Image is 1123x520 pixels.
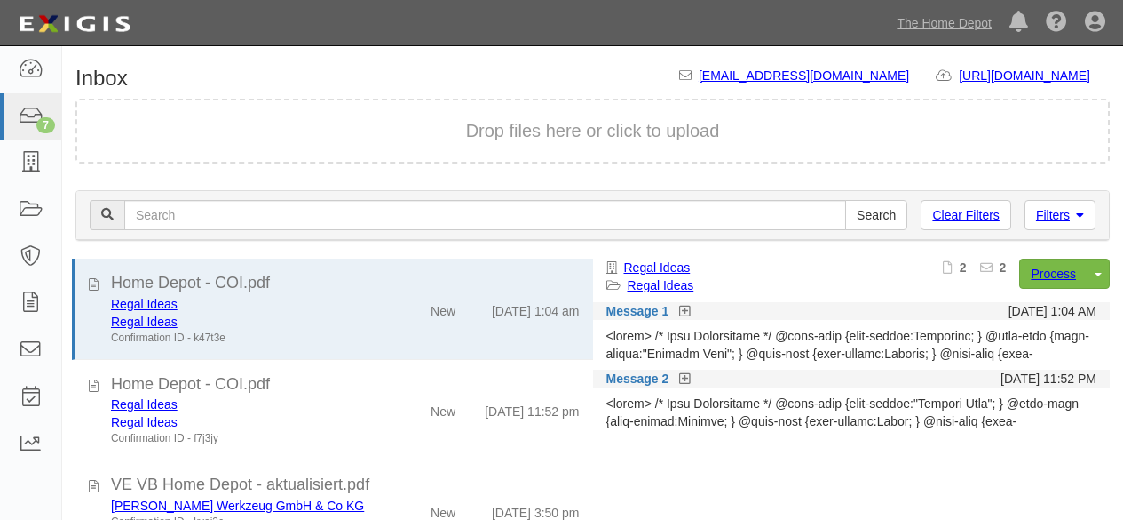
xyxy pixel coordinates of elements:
div: VE VB Home Depot - aktualisiert.pdf [111,474,580,497]
a: Regal Ideas [111,297,178,311]
div: [DATE] 1:04 AM [1008,302,1096,320]
div: Regal Ideas [111,313,373,331]
div: Message 1 [DATE] 1:04 AM [593,302,1111,320]
i: Help Center - Complianz [1046,12,1067,34]
button: Drop files here or click to upload [466,118,720,144]
a: Regal Ideas [111,415,178,429]
div: Regal Ideas [111,295,373,313]
div: New [431,396,455,420]
div: Home Depot - COI.pdf [111,373,580,396]
a: [URL][DOMAIN_NAME] [959,68,1110,83]
input: Search [124,200,846,230]
div: Confirmation ID - f7j3jy [111,431,373,446]
a: Regal Ideas [111,315,178,329]
div: <lorem> /* Ipsu Dolorsitame */ @cons-adip {elit-seddoe:Temporinc; } @utla-etdo {magn-aliqua:"Enim... [606,327,1097,363]
h1: Inbox [75,67,128,90]
b: 2 [1000,260,1007,275]
a: Message 2 [606,370,669,388]
a: The Home Depot [888,5,1000,41]
div: New [431,295,455,320]
div: Home Depot - COI.pdf [111,272,580,295]
div: [DATE] 1:04 am [492,295,580,320]
a: [PERSON_NAME] Werkzeug GmbH & Co KG [111,499,364,513]
a: Regal Ideas [628,278,694,292]
a: Process [1019,259,1087,289]
a: Regal Ideas [111,397,178,412]
a: Regal Ideas [624,260,691,275]
a: Clear Filters [921,200,1010,230]
div: Adler Werkzeug GmbH & Co KG [111,497,373,515]
img: logo-5460c22ac91f19d4615b14bd174203de0afe785f0fc80cf4dbbc73dc1793850b.png [13,8,136,40]
a: [EMAIL_ADDRESS][DOMAIN_NAME] [699,68,909,83]
a: Filters [1024,200,1095,230]
div: [DATE] 11:52 PM [1000,370,1096,388]
div: Confirmation ID - k47t3e [111,331,373,346]
div: 7 [36,117,55,133]
div: <lorem> /* Ipsu Dolorsitame */ @cons-adip {elit-seddoe:"Tempori Utla"; } @etdo-magn {aliq-enimad:... [606,395,1097,430]
div: Message 2 [DATE] 11:52 PM [593,370,1111,388]
b: 2 [960,260,967,275]
input: Search [845,200,907,230]
a: Message 1 [606,302,669,320]
div: Regal Ideas [111,396,373,413]
div: Regal Ideas [111,413,373,431]
div: [DATE] 11:52 pm [485,396,579,420]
